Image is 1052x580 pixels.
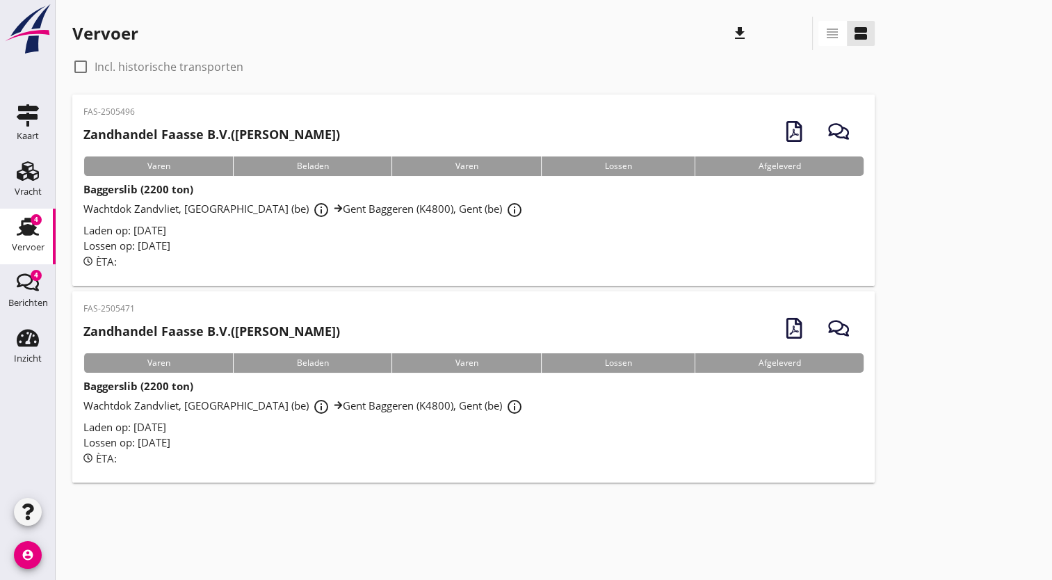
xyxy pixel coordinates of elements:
[83,156,233,176] div: Varen
[343,202,502,216] font: Gent Baggeren (K4800), Gent (be)
[506,398,523,415] i: info_outline
[391,156,541,176] div: Varen
[12,243,44,252] div: Vervoer
[343,398,502,412] font: Gent Baggeren (K4800), Gent (be)
[695,156,864,176] div: Afgeleverd
[72,22,138,45] div: Vervoer
[83,303,135,314] font: FAS-2505471
[83,323,231,339] strong: Zandhandel Faasse B.V.
[824,25,841,42] i: view_headline
[541,353,695,373] div: Lossen
[852,25,869,42] i: view_agenda
[17,131,39,140] div: Kaart
[83,126,231,143] strong: Zandhandel Faasse B.V.
[541,156,695,176] div: Lossen
[31,270,42,281] div: 4
[14,541,42,569] i: account_circle
[313,202,330,218] i: info_outline
[391,353,541,373] div: Varen
[14,354,42,363] div: Inzicht
[731,25,782,42] i: downloaden
[83,106,135,118] font: FAS-2505496
[83,322,340,341] h2: ([PERSON_NAME])
[83,223,166,237] span: Laden op: [DATE]
[15,187,42,196] div: Vracht
[83,125,340,144] h2: ([PERSON_NAME])
[72,95,875,286] a: FAS-2505496Zandhandel Faasse B.V.([PERSON_NAME])VarenBeladenVarenLossenAfgeleverdBaggerslib (2200...
[95,60,243,74] label: Incl. historische transporten
[83,398,309,412] font: Wachtdok Zandvliet, [GEOGRAPHIC_DATA] (be)
[83,202,309,216] font: Wachtdok Zandvliet, [GEOGRAPHIC_DATA] (be)
[83,353,233,373] div: Varen
[83,182,193,196] strong: Baggerslib (2200 ton)
[8,298,48,307] div: Berichten
[31,214,42,225] div: 4
[740,25,840,42] i: zoeken
[3,3,53,55] img: logo-small.a267ee39.svg
[96,451,117,465] span: ÈTA:
[506,202,523,218] i: info_outline
[313,398,330,415] i: info_outline
[72,291,875,483] a: FAS-2505471Zandhandel Faasse B.V.([PERSON_NAME])VarenBeladenVarenLossenAfgeleverdBaggerslib (2200...
[83,435,170,449] span: Lossen op: [DATE]
[83,379,193,393] strong: Baggerslib (2200 ton)
[233,353,391,373] div: Beladen
[233,156,391,176] div: Beladen
[83,239,170,252] span: Lossen op: [DATE]
[96,255,117,268] span: ÈTA:
[695,353,864,373] div: Afgeleverd
[83,420,166,434] span: Laden op: [DATE]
